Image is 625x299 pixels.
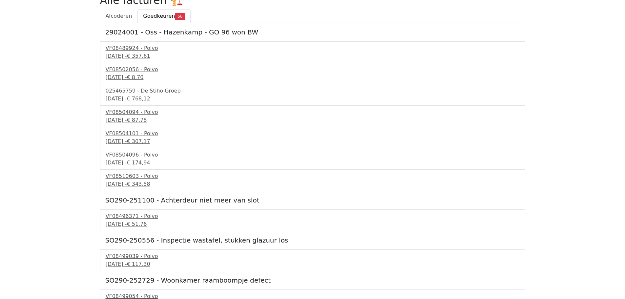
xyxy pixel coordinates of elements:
[106,252,520,260] div: VF08499039 - Polvo
[106,130,520,138] div: VF08504101 - Polvo
[106,74,520,81] div: [DATE] -
[106,66,520,81] a: VF08502056 - Polvo[DATE] -€ 8,70
[105,236,520,244] h5: SO290-250556 - Inspectie wastafel, stukken glazuur los
[106,212,520,228] a: VF08496371 - Polvo[DATE] -€ 51,76
[100,9,138,23] a: Afcoderen
[127,138,150,144] span: € 307,17
[106,130,520,145] a: VF08504101 - Polvo[DATE] -€ 307,17
[106,66,520,74] div: VF08502056 - Polvo
[106,212,520,220] div: VF08496371 - Polvo
[127,261,150,267] span: € 117,30
[105,276,520,284] h5: SO290-252729 - Woonkamer raamboompje defect
[106,108,520,116] div: VF08504094 - Polvo
[106,159,520,167] div: [DATE] -
[127,96,150,102] span: € 768,12
[106,87,520,95] div: 025465759 - De Stiho Groep
[106,172,520,180] div: VF08510603 - Polvo
[106,172,520,188] a: VF08510603 - Polvo[DATE] -€ 343,58
[106,151,520,167] a: VF08504096 - Polvo[DATE] -€ 174,94
[106,252,520,268] a: VF08499039 - Polvo[DATE] -€ 117,30
[106,13,132,19] span: Afcoderen
[106,180,520,188] div: [DATE] -
[106,44,520,60] a: VF08489924 - Polvo[DATE] -€ 357,61
[143,13,175,19] span: Goedkeuren
[106,260,520,268] div: [DATE] -
[127,53,150,59] span: € 357,61
[127,160,150,166] span: € 174,94
[137,9,191,23] a: Goedkeuren56
[106,151,520,159] div: VF08504096 - Polvo
[106,52,520,60] div: [DATE] -
[175,13,185,20] span: 56
[127,181,150,187] span: € 343,58
[105,196,520,204] h5: SO290-251100 - Achterdeur niet meer van slot
[106,44,520,52] div: VF08489924 - Polvo
[106,108,520,124] a: VF08504094 - Polvo[DATE] -€ 87,78
[127,74,143,80] span: € 8,70
[106,220,520,228] div: [DATE] -
[127,221,147,227] span: € 51,76
[106,116,520,124] div: [DATE] -
[106,95,520,103] div: [DATE] -
[127,117,147,123] span: € 87,78
[105,28,520,36] h5: 29024001 - Oss - Hazenkamp - GO 96 won BW
[106,87,520,103] a: 025465759 - De Stiho Groep[DATE] -€ 768,12
[106,138,520,145] div: [DATE] -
